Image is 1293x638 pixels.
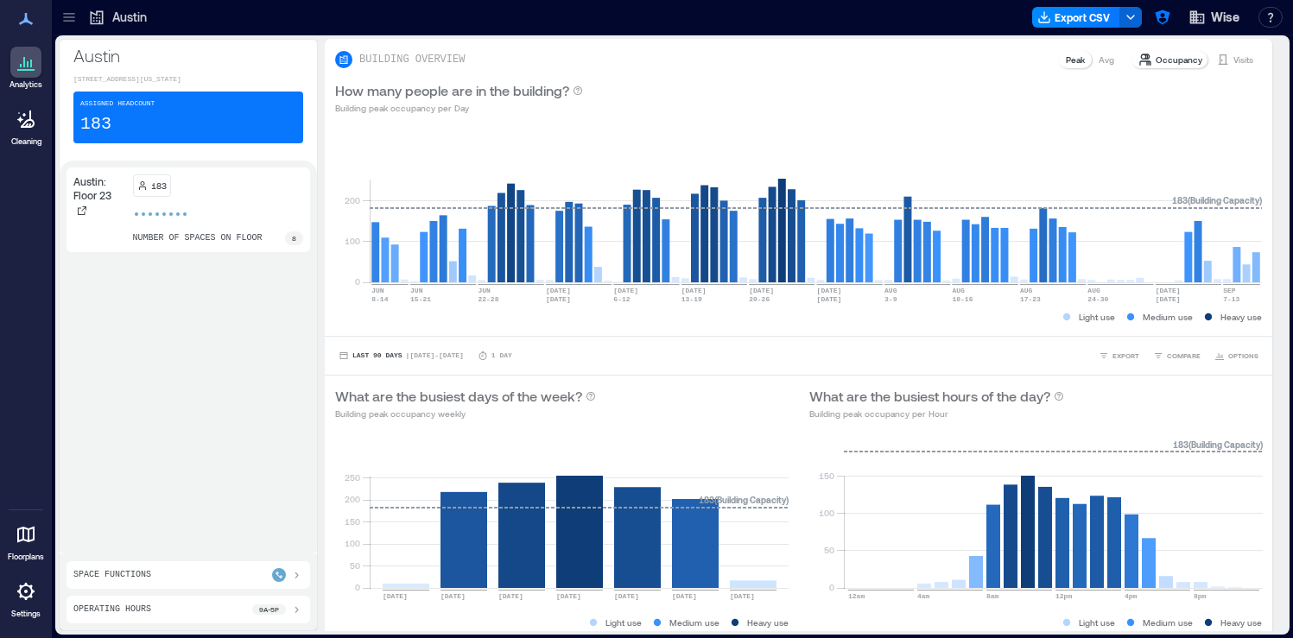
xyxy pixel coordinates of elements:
[1020,287,1033,294] text: AUG
[73,174,126,202] p: Austin: Floor 23
[3,514,49,567] a: Floorplans
[80,112,111,136] p: 183
[1223,287,1236,294] text: SEP
[1112,351,1139,361] span: EXPORT
[371,295,388,303] text: 8-14
[441,592,466,600] text: [DATE]
[809,386,1050,407] p: What are the busiest hours of the day?
[681,295,702,303] text: 13-19
[614,592,639,600] text: [DATE]
[355,276,360,287] tspan: 0
[1183,3,1245,31] button: Wise
[350,560,360,571] tspan: 50
[681,287,707,294] text: [DATE]
[1233,53,1253,66] p: Visits
[1087,287,1100,294] text: AUG
[884,287,897,294] text: AUG
[556,592,581,600] text: [DATE]
[1099,53,1114,66] p: Avg
[817,287,842,294] text: [DATE]
[1066,53,1085,66] p: Peak
[335,386,582,407] p: What are the busiest days of the week?
[345,236,360,246] tspan: 100
[478,287,491,294] text: JUN
[112,9,147,26] p: Austin
[828,582,833,592] tspan: 0
[1079,310,1115,324] p: Light use
[80,98,155,109] p: Assigned Headcount
[10,79,42,90] p: Analytics
[818,508,833,518] tspan: 100
[1223,295,1239,303] text: 7-13
[4,41,48,95] a: Analytics
[345,195,360,205] tspan: 200
[1125,592,1138,600] text: 4pm
[335,80,569,101] p: How many people are in the building?
[1143,616,1193,629] p: Medium use
[73,74,303,85] p: [STREET_ADDRESS][US_STATE]
[1194,592,1207,600] text: 8pm
[1079,616,1115,629] p: Light use
[355,582,360,592] tspan: 0
[1220,616,1262,629] p: Heavy use
[1032,7,1120,28] button: Export CSV
[917,592,930,600] text: 4am
[1211,9,1239,26] span: Wise
[1020,295,1041,303] text: 17-23
[669,616,719,629] p: Medium use
[672,592,697,600] text: [DATE]
[345,538,360,548] tspan: 100
[884,295,897,303] text: 3-9
[151,179,167,193] p: 183
[809,407,1064,420] p: Building peak occupancy per Hour
[259,604,279,615] p: 9a - 5p
[345,516,360,527] tspan: 150
[848,592,865,600] text: 12am
[749,287,774,294] text: [DATE]
[1055,592,1072,600] text: 12pm
[410,287,423,294] text: JUN
[546,287,571,294] text: [DATE]
[73,568,151,582] p: Space Functions
[1156,53,1202,66] p: Occupancy
[1087,295,1108,303] text: 24-30
[345,494,360,504] tspan: 200
[749,295,770,303] text: 20-26
[1228,351,1258,361] span: OPTIONS
[613,295,630,303] text: 6-12
[986,592,999,600] text: 8am
[335,101,583,115] p: Building peak occupancy per Day
[613,287,638,294] text: [DATE]
[4,98,48,152] a: Cleaning
[5,571,47,624] a: Settings
[1143,310,1193,324] p: Medium use
[335,347,467,364] button: Last 90 Days |[DATE]-[DATE]
[491,351,512,361] p: 1 Day
[292,233,296,243] p: 8
[478,295,498,303] text: 22-28
[1211,347,1262,364] button: OPTIONS
[410,295,431,303] text: 15-21
[335,407,596,420] p: Building peak occupancy weekly
[952,295,973,303] text: 10-16
[11,136,41,147] p: Cleaning
[1095,347,1143,364] button: EXPORT
[1156,295,1181,303] text: [DATE]
[730,592,755,600] text: [DATE]
[546,295,571,303] text: [DATE]
[1150,347,1204,364] button: COMPARE
[952,287,965,294] text: AUG
[11,609,41,619] p: Settings
[383,592,408,600] text: [DATE]
[498,592,523,600] text: [DATE]
[605,616,642,629] p: Light use
[818,471,833,481] tspan: 150
[747,616,789,629] p: Heavy use
[1220,310,1262,324] p: Heavy use
[1156,287,1181,294] text: [DATE]
[371,287,384,294] text: JUN
[817,295,842,303] text: [DATE]
[8,552,44,562] p: Floorplans
[73,603,151,616] p: Operating Hours
[1167,351,1201,361] span: COMPARE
